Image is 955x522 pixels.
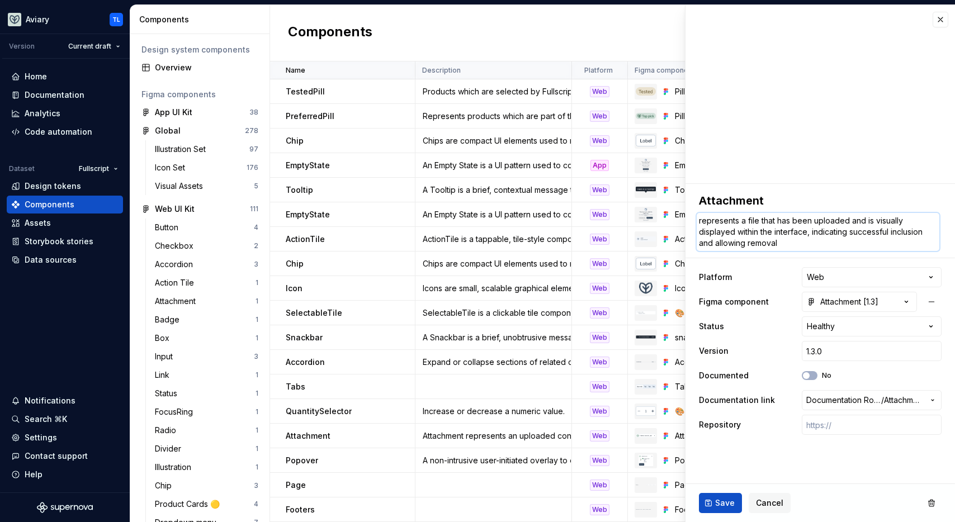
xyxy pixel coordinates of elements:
[155,480,176,491] div: Chip
[884,395,924,406] span: Attachment
[636,361,656,363] img: Accordion [1.1]
[590,480,609,491] div: Web
[590,258,609,269] div: Web
[675,135,732,146] div: Chip
[675,184,732,196] div: Tooltip
[697,191,939,211] textarea: Attachment
[881,395,884,406] span: /
[636,509,656,510] img: Footers.Practitioner
[8,13,21,26] img: 256e2c79-9abd-4d59-8978-03feab5a3943.png
[155,369,174,381] div: Link
[416,184,571,196] div: A Tooltip is a brief, contextual message that appears on hover or focus to provide additional inf...
[25,71,47,82] div: Home
[150,440,263,458] a: Divider1
[749,493,791,513] button: Cancel
[9,42,35,51] div: Version
[150,255,263,273] a: Accordion3
[636,406,656,416] img: 🎨 QuantitySelector
[822,371,831,380] label: No
[675,332,732,343] div: snackbar
[150,366,263,384] a: Link1
[638,454,654,467] img: Popover
[25,469,42,480] div: Help
[7,123,123,141] a: Code automation
[150,385,263,402] a: Status1
[150,348,263,366] a: Input3
[155,107,192,118] div: App UI Kit
[7,177,123,195] a: Design tokens
[636,434,656,438] img: Attachment [1.3]
[675,283,732,294] div: Icon
[245,126,258,135] div: 278
[7,214,123,232] a: Assets
[699,296,769,307] label: Figma component
[802,292,917,312] button: Attachment [1.3]
[7,392,123,410] button: Notifications
[590,504,609,515] div: Web
[636,113,656,118] img: Pill.Preferred
[256,334,258,343] div: 1
[675,357,732,368] div: Accordion [1.1]
[254,182,258,191] div: 5
[256,463,258,472] div: 1
[150,274,263,292] a: Action Tile1
[150,403,263,421] a: FocusRing1
[286,307,342,319] p: SelectableTile
[416,111,571,122] div: Represents products which are part of the Preferred program.
[25,181,81,192] div: Design tokens
[416,160,571,171] div: An Empty State is a UI pattern used to communicate that no data or content is currently available...
[699,345,729,357] label: Version
[286,504,315,515] p: Footers
[286,332,323,343] p: Snackbar
[286,480,306,491] p: Page
[112,15,120,24] div: TL
[155,144,210,155] div: Illustration Set
[150,237,263,255] a: Checkbox2
[416,86,571,97] div: Products which are selected by Fullscript's Medical Advisory Team that have received third-party ...
[7,251,123,269] a: Data sources
[675,209,732,220] div: EmptyState
[137,59,263,77] a: Overview
[286,135,304,146] p: Chip
[286,66,305,75] p: Name
[675,258,732,269] div: Chip
[288,23,372,43] h2: Components
[9,164,35,173] div: Dataset
[635,66,694,75] p: Figma component
[254,223,258,232] div: 4
[697,213,939,251] textarea: represents a file that has been uploaded and is visually displayed within the interface, indicati...
[25,126,92,137] div: Code automation
[7,410,123,428] button: Search ⌘K
[25,199,74,210] div: Components
[254,260,258,269] div: 3
[150,219,263,236] a: Button4
[675,160,732,171] div: EmptyState
[699,395,775,406] label: Documentation link
[584,66,613,75] p: Platform
[150,292,263,310] a: Attachment1
[807,296,878,307] div: Attachment [1.3]
[256,389,258,398] div: 1
[74,161,123,177] button: Fullscript
[155,181,207,192] div: Visual Assets
[416,283,571,294] div: Icons are small, scalable graphical elements used to visually represent actions, objects, or conc...
[590,381,609,392] div: Web
[286,234,325,245] p: ActionTile
[155,203,195,215] div: Web UI Kit
[7,86,123,104] a: Documentation
[256,407,258,416] div: 1
[590,111,609,122] div: Web
[590,160,609,171] div: App
[137,103,263,121] a: App UI Kit38
[416,455,571,466] div: A non-intrusive user-initiated overlay to communicate elements or extra context related to someth...
[675,307,732,319] div: 🎨 SelectableTile
[37,502,93,513] svg: Supernova Logo
[639,208,653,221] img: EmptyState
[590,184,609,196] div: Web
[590,86,609,97] div: Web
[590,283,609,294] div: Web
[636,187,656,193] img: Tooltip
[675,234,732,245] div: ActionTile [1.1]
[141,89,258,100] div: Figma components
[699,321,724,332] label: Status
